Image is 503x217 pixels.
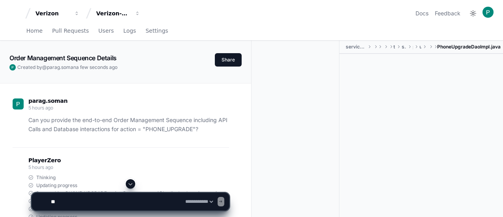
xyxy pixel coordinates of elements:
img: ACg8ocLL3vXvdba5S5V7nChXuiKYjYAj5GQFF3QGVBb6etwgLiZA=s96-c [13,98,24,109]
a: Logs [123,22,136,40]
span: Created by [17,64,117,70]
span: PhoneUpgradeDaoImpl.java [437,44,501,50]
img: ACg8ocLL3vXvdba5S5V7nChXuiKYjYAj5GQFF3QGVBb6etwgLiZA=s96-c [9,64,16,70]
span: a few seconds ago [76,64,117,70]
img: ACg8ocLL3vXvdba5S5V7nChXuiKYjYAj5GQFF3QGVBb6etwgLiZA=s96-c [483,7,494,18]
span: upgrade [419,44,421,50]
button: Verizon-Clarify-Order-Management [93,6,143,20]
div: Verizon-Clarify-Order-Management [96,9,130,17]
span: PlayerZero [28,158,61,163]
a: Home [26,22,43,40]
p: Can you provide the end-to-end Order Management Sequence including API Calls and Database interac... [28,116,229,134]
span: Logs [123,28,136,33]
span: parag.soman [28,98,67,104]
span: Thinking [36,174,56,181]
button: Share [215,53,242,67]
a: Settings [145,22,168,40]
button: Verizon [32,6,83,20]
button: Feedback [435,9,460,17]
iframe: Open customer support [478,191,499,212]
span: Home [26,28,43,33]
a: Docs [415,9,428,17]
div: Verizon [35,9,69,17]
span: serviceplan-phone-upgrade-tbv [346,44,366,50]
span: serviceplan [402,44,406,50]
span: 5 hours ago [28,105,53,111]
a: Pull Requests [52,22,89,40]
app-text-character-animate: Order Management Sequence Details [9,54,117,62]
span: Pull Requests [52,28,89,33]
span: Settings [145,28,168,33]
span: @ [42,64,47,70]
span: tracfone [393,44,396,50]
span: parag.soman [47,64,76,70]
a: Users [99,22,114,40]
span: 5 hours ago [28,164,53,170]
span: Users [99,28,114,33]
